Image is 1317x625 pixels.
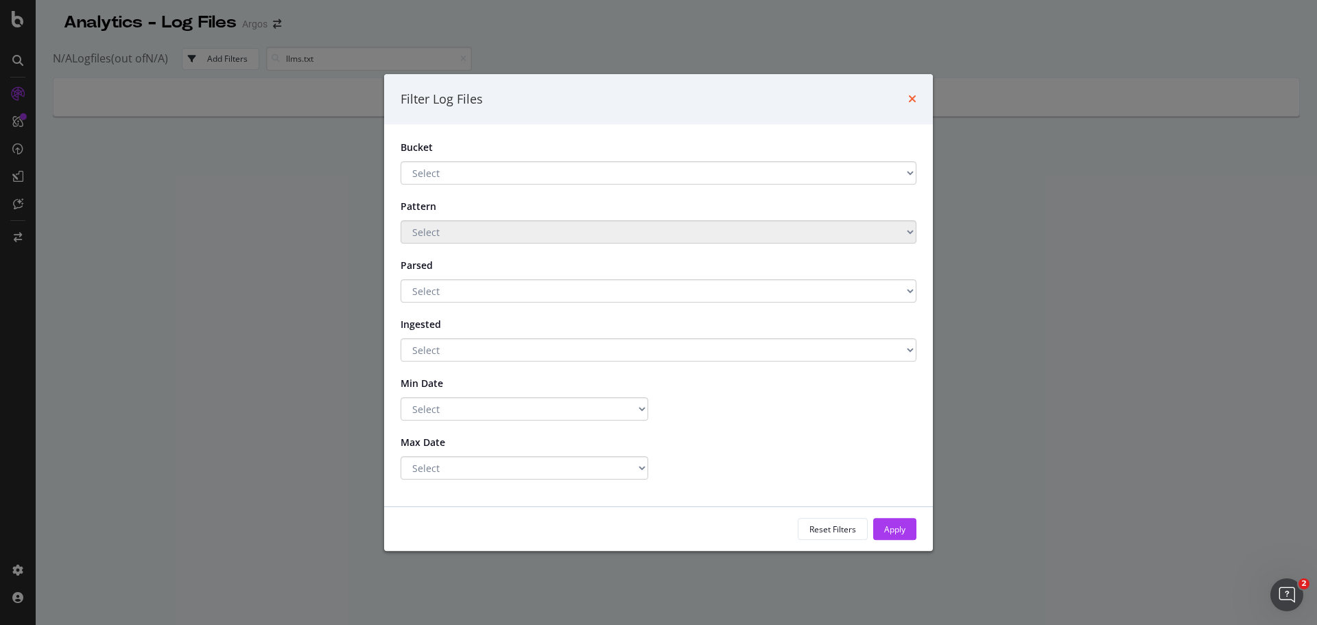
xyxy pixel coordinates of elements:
label: Ingested [390,313,479,331]
label: Max Date [390,431,479,449]
label: Pattern [390,195,479,213]
select: You must select a bucket to filter on pattern [401,220,916,244]
button: Apply [873,518,916,540]
div: Apply [884,523,905,535]
label: Parsed [390,254,479,272]
div: Reset Filters [809,523,856,535]
iframe: Intercom live chat [1270,578,1303,611]
span: 2 [1298,578,1309,589]
label: Min Date [390,372,479,390]
div: Filter Log Files [401,91,483,108]
label: Bucket [390,141,479,154]
button: Reset Filters [798,518,868,540]
div: times [908,91,916,108]
div: modal [384,74,933,552]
